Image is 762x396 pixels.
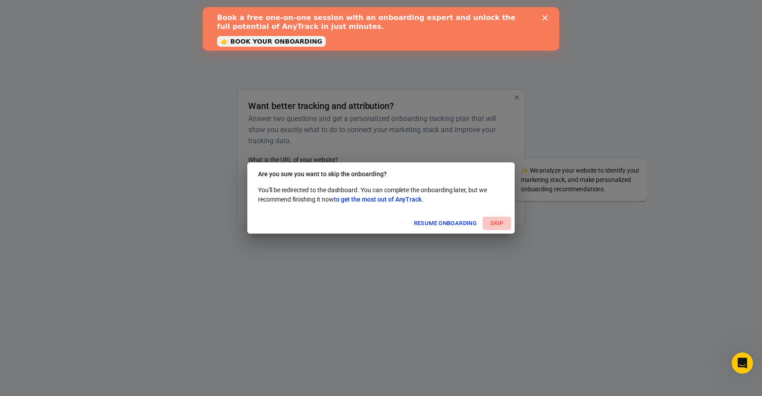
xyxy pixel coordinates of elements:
button: Resume onboarding [412,217,479,230]
p: You'll be redirected to the dashboard. You can complete the onboarding later, but we recommend fi... [258,186,504,204]
div: Close [340,8,348,13]
iframe: Intercom live chat banner [203,7,559,51]
h2: Are you sure you want to skip the onboarding? [247,162,515,186]
iframe: Intercom live chat [732,352,753,374]
button: Skip [483,217,511,230]
span: to get the most out of AnyTrack [334,196,422,203]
